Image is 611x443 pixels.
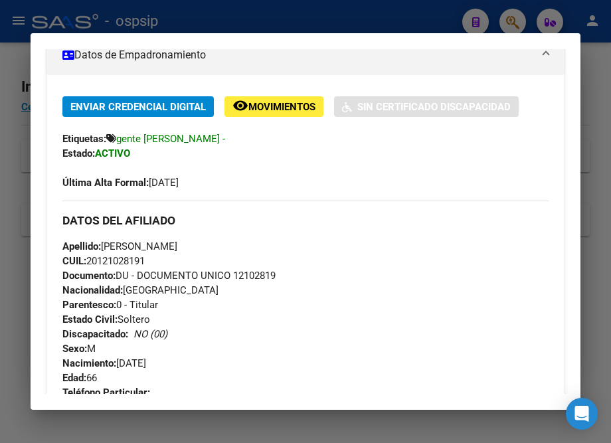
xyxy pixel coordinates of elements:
strong: CUIL: [62,255,86,267]
strong: Edad: [62,372,86,384]
strong: Estado: [62,147,95,159]
span: gente [PERSON_NAME] - [116,133,225,145]
strong: Etiquetas: [62,133,106,145]
span: [PERSON_NAME] [62,240,177,252]
strong: Teléfono Particular: [62,387,150,399]
button: Movimientos [224,96,323,117]
strong: ACTIVO [95,147,130,159]
span: [DATE] [62,357,146,369]
mat-icon: remove_red_eye [232,98,248,114]
i: NO (00) [133,328,167,340]
span: M [62,343,96,355]
button: Enviar Credencial Digital [62,96,214,117]
span: Sin Certificado Discapacidad [357,101,511,113]
h3: DATOS DEL AFILIADO [62,213,549,228]
span: [DATE] [62,177,179,189]
button: Sin Certificado Discapacidad [334,96,519,117]
strong: Discapacitado: [62,328,128,340]
strong: Parentesco: [62,299,116,311]
strong: Estado Civil: [62,313,118,325]
mat-expansion-panel-header: Datos de Empadronamiento [46,35,565,75]
strong: Nacionalidad: [62,284,123,296]
strong: Sexo: [62,343,87,355]
span: Enviar Credencial Digital [70,101,206,113]
span: DU - DOCUMENTO UNICO 12102819 [62,270,276,282]
span: Soltero [62,313,150,325]
strong: Última Alta Formal: [62,177,149,189]
span: Movimientos [248,101,315,113]
div: Open Intercom Messenger [566,398,598,430]
strong: Apellido: [62,240,101,252]
span: 0 - Titular [62,299,158,311]
strong: Nacimiento: [62,357,116,369]
span: [GEOGRAPHIC_DATA] [62,284,218,296]
span: 20121028191 [62,255,145,267]
strong: Documento: [62,270,116,282]
span: 66 [62,372,97,384]
mat-panel-title: Datos de Empadronamiento [62,47,533,63]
